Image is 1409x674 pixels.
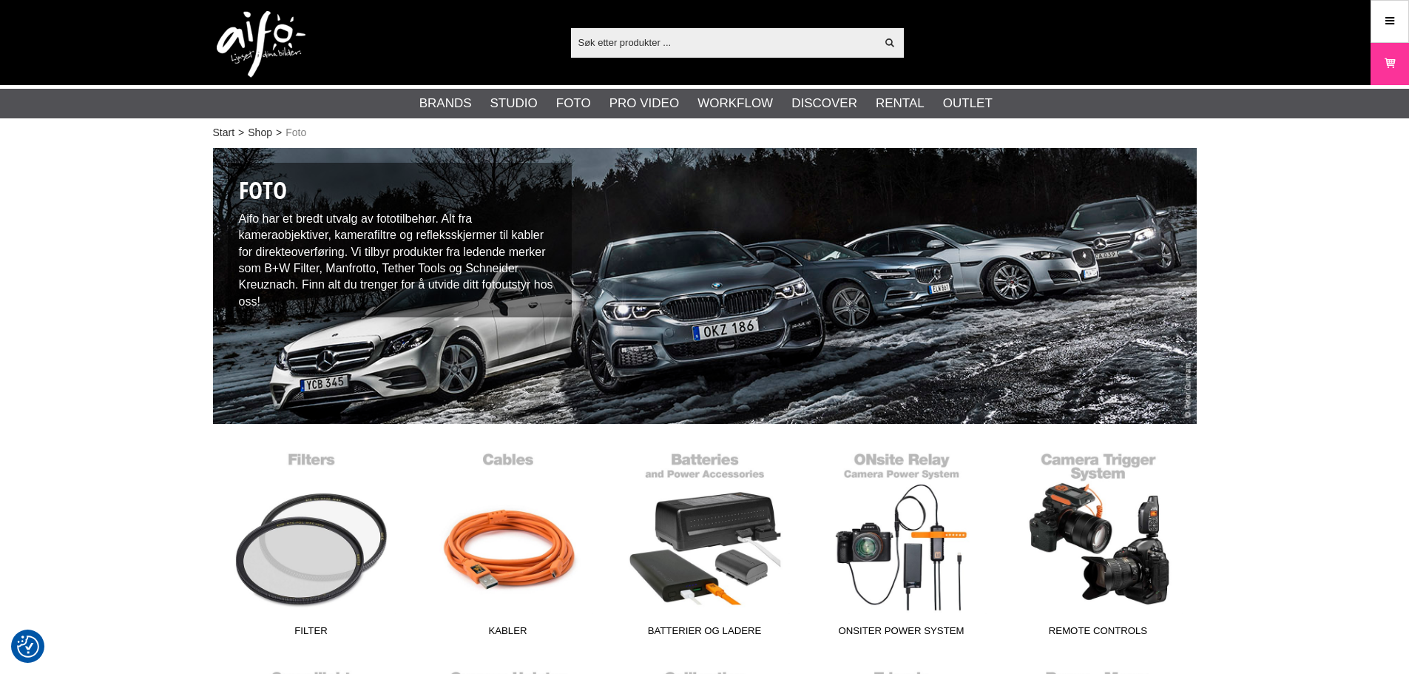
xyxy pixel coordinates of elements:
[1000,444,1197,644] a: Remote Controls
[803,624,1000,644] span: ONsiter Power System
[239,174,561,207] h1: Foto
[571,31,876,53] input: Søk etter produkter ...
[213,624,410,644] span: Filter
[410,444,606,644] a: Kabler
[217,11,305,78] img: logo.png
[410,624,606,644] span: Kabler
[1000,624,1197,644] span: Remote Controls
[238,125,244,141] span: >
[213,444,410,644] a: Filter
[17,633,39,660] button: Samtykkepreferanser
[490,94,538,113] a: Studio
[276,125,282,141] span: >
[803,444,1000,644] a: ONsiter Power System
[606,624,803,644] span: Batterier og ladere
[697,94,773,113] a: Workflow
[228,163,572,317] div: Aifo har et bredt utvalg av fototilbehør. Alt fra kameraobjektiver, kamerafiltre og refleksskjerm...
[876,94,925,113] a: Rental
[419,94,472,113] a: Brands
[213,125,235,141] a: Start
[17,636,39,658] img: Revisit consent button
[213,148,1197,424] img: Fotoutstyr /Photographer Peter Gunnars
[285,125,306,141] span: Foto
[791,94,857,113] a: Discover
[609,94,679,113] a: Pro Video
[943,94,993,113] a: Outlet
[556,94,591,113] a: Foto
[248,125,272,141] a: Shop
[606,444,803,644] a: Batterier og ladere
